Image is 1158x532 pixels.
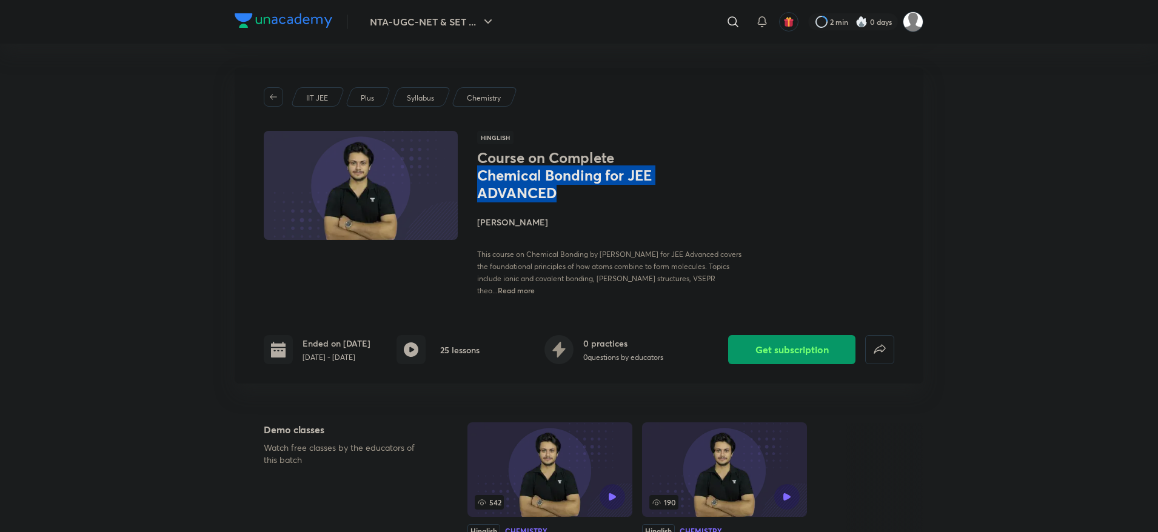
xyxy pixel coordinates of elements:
p: IIT JEE [306,93,328,104]
button: Get subscription [728,335,855,364]
p: [DATE] - [DATE] [303,352,370,363]
h6: Ended on [DATE] [303,337,370,350]
h4: [PERSON_NAME] [477,216,749,228]
p: Chemistry [467,93,501,104]
a: Company Logo [235,13,332,31]
p: Watch free classes by the educators of this batch [264,442,429,466]
span: 542 [475,495,504,510]
img: avatar [783,16,794,27]
h5: Demo classes [264,422,429,437]
span: Hinglish [477,131,514,144]
span: This course on Chemical Bonding by [PERSON_NAME] for JEE Advanced covers the foundational princip... [477,250,741,295]
p: Syllabus [407,93,434,104]
img: Thumbnail [262,130,460,241]
button: NTA-UGC-NET & SET ... [363,10,503,34]
span: 190 [649,495,678,510]
p: 0 questions by educators [583,352,663,363]
button: avatar [779,12,798,32]
h6: 0 practices [583,337,663,350]
a: Chemistry [465,93,503,104]
img: Alan Pail.M [903,12,923,32]
h1: Course on Complete Chemical Bonding for JEE ADVANCED [477,149,675,201]
button: false [865,335,894,364]
a: IIT JEE [304,93,330,104]
span: Read more [498,285,535,295]
a: Plus [359,93,377,104]
p: Plus [361,93,374,104]
img: streak [855,16,868,28]
a: Syllabus [405,93,437,104]
img: Company Logo [235,13,332,28]
h6: 25 lessons [440,344,480,356]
